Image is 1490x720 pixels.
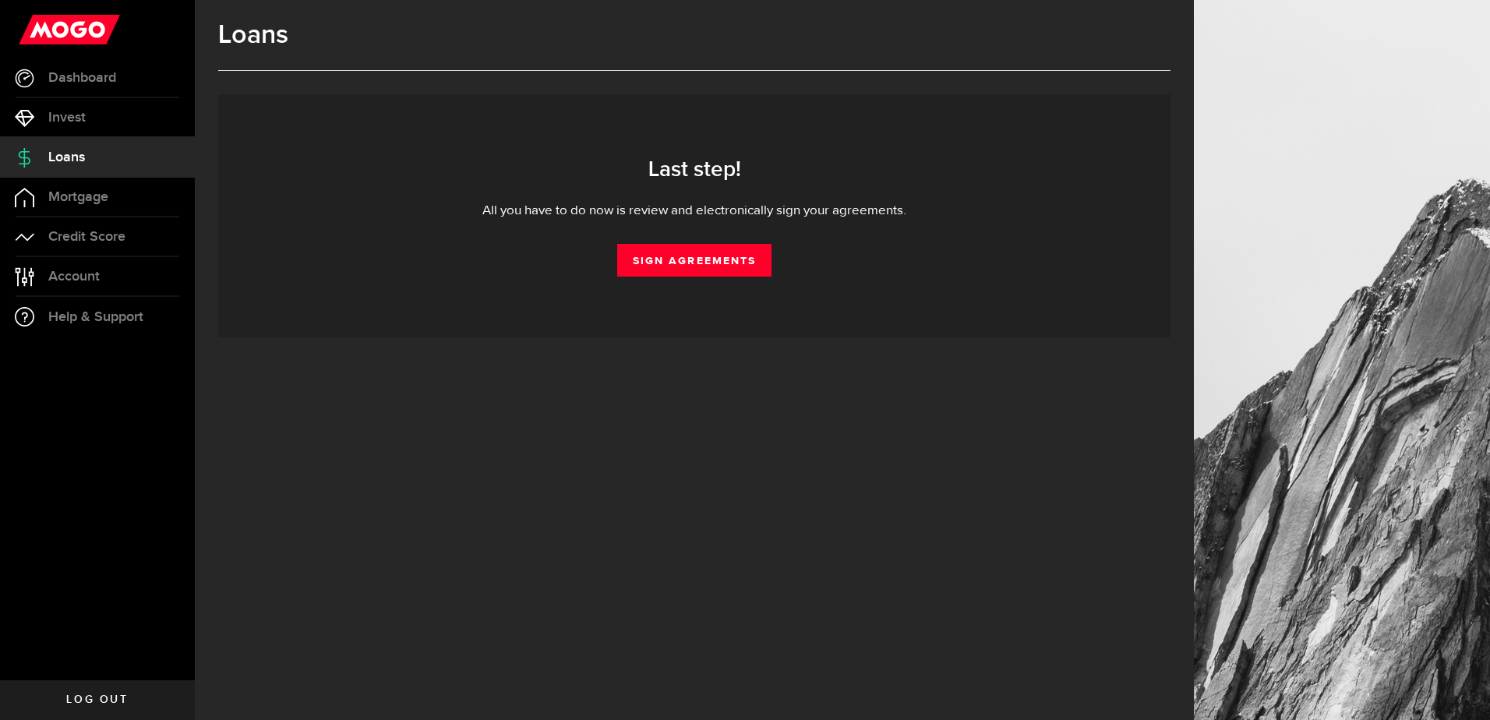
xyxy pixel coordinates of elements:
h1: Loans [218,19,1170,51]
span: Mortgage [48,190,108,204]
h3: Last step! [242,157,1147,182]
div: All you have to do now is review and electronically sign your agreements. [242,202,1147,221]
span: Invest [48,111,86,125]
span: Help & Support [48,310,143,324]
a: Sign Agreements [617,244,771,277]
span: Log out [66,694,128,705]
span: Dashboard [48,71,116,85]
span: Credit Score [48,230,125,244]
span: Loans [48,150,85,164]
span: Account [48,270,100,284]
